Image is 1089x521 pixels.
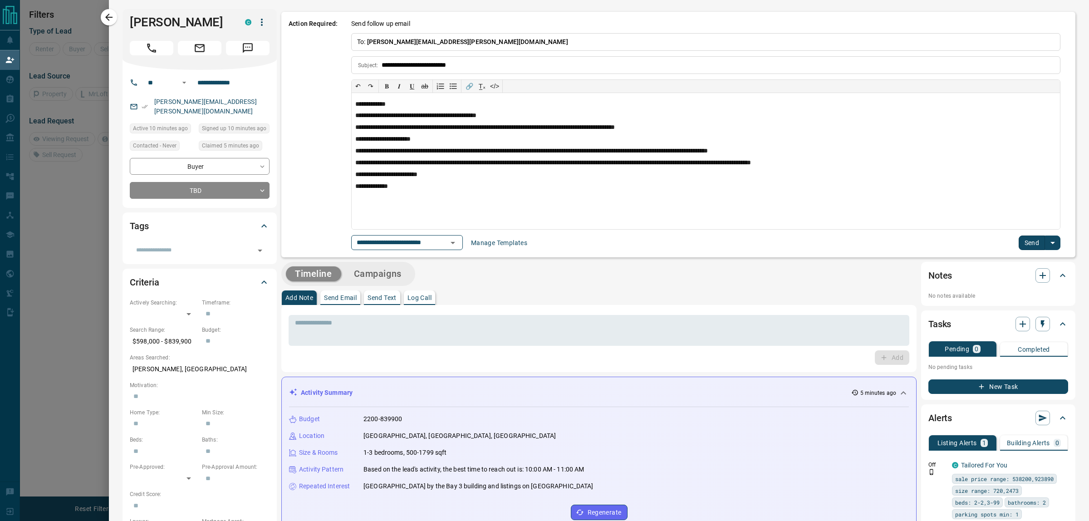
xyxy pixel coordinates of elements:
[945,346,969,352] p: Pending
[1019,236,1045,250] button: Send
[351,33,1060,51] p: To:
[202,463,270,471] p: Pre-Approval Amount:
[133,141,177,150] span: Contacted - Never
[367,38,568,45] span: [PERSON_NAME][EMAIL_ADDRESS][PERSON_NAME][DOMAIN_NAME]
[368,295,397,301] p: Send Text
[363,431,556,441] p: [GEOGRAPHIC_DATA], [GEOGRAPHIC_DATA], [GEOGRAPHIC_DATA]
[928,317,951,331] h2: Tasks
[363,448,447,457] p: 1-3 bedrooms, 500-1799 sqft
[130,362,270,377] p: [PERSON_NAME], [GEOGRAPHIC_DATA]
[928,461,947,469] p: Off
[393,80,406,93] button: 𝑰
[955,474,1054,483] span: sale price range: 538200,923890
[130,381,270,389] p: Motivation:
[952,462,958,468] div: condos.ca
[352,80,364,93] button: ↶
[286,266,341,281] button: Timeline
[299,465,343,474] p: Activity Pattern
[1008,498,1046,507] span: bathrooms: 2
[130,158,270,175] div: Buyer
[199,123,270,136] div: Tue Aug 12 2025
[418,80,431,93] button: ab
[299,431,324,441] p: Location
[178,41,221,55] span: Email
[928,469,935,475] svg: Push Notification Only
[421,83,428,90] s: ab
[299,414,320,424] p: Budget
[363,482,594,491] p: [GEOGRAPHIC_DATA] by the Bay 3 building and listings on [GEOGRAPHIC_DATA]
[130,219,148,233] h2: Tags
[245,19,251,25] div: condos.ca
[130,354,270,362] p: Areas Searched:
[1018,346,1050,353] p: Completed
[955,486,1019,495] span: size range: 720,2473
[130,41,173,55] span: Call
[363,414,402,424] p: 2200-839900
[299,482,350,491] p: Repeated Interest
[476,80,488,93] button: T̲ₓ
[289,384,909,401] div: Activity Summary5 minutes ago
[202,326,270,334] p: Budget:
[130,334,197,349] p: $598,000 - $839,900
[928,379,1068,394] button: New Task
[301,388,353,398] p: Activity Summary
[928,411,952,425] h2: Alerts
[434,80,447,93] button: Numbered list
[130,271,270,293] div: Criteria
[928,292,1068,300] p: No notes available
[289,19,338,250] p: Action Required:
[928,265,1068,286] div: Notes
[406,80,418,93] button: 𝐔
[446,236,459,249] button: Open
[130,490,270,498] p: Credit Score:
[407,295,432,301] p: Log Call
[154,98,257,115] a: [PERSON_NAME][EMAIL_ADDRESS][PERSON_NAME][DOMAIN_NAME]
[324,295,357,301] p: Send Email
[860,389,896,397] p: 5 minutes ago
[488,80,501,93] button: </>
[1007,440,1050,446] p: Building Alerts
[975,346,978,352] p: 0
[937,440,977,446] p: Listing Alerts
[447,80,460,93] button: Bullet list
[299,448,338,457] p: Size & Rooms
[364,80,377,93] button: ↷
[955,510,1019,519] span: parking spots min: 1
[202,124,266,133] span: Signed up 10 minutes ago
[202,408,270,417] p: Min Size:
[130,15,231,29] h1: [PERSON_NAME]
[130,275,159,290] h2: Criteria
[358,61,378,69] p: Subject:
[955,498,1000,507] span: beds: 2-2,3-99
[226,41,270,55] span: Message
[130,408,197,417] p: Home Type:
[130,326,197,334] p: Search Range:
[928,407,1068,429] div: Alerts
[928,360,1068,374] p: No pending tasks
[202,436,270,444] p: Baths:
[345,266,411,281] button: Campaigns
[130,123,194,136] div: Tue Aug 12 2025
[928,313,1068,335] div: Tasks
[130,436,197,444] p: Beds:
[133,124,188,133] span: Active 10 minutes ago
[410,83,414,90] span: 𝐔
[351,19,410,29] p: Send follow up email
[1019,236,1061,250] div: split button
[199,141,270,153] div: Tue Aug 12 2025
[130,299,197,307] p: Actively Searching:
[254,244,266,257] button: Open
[961,462,1007,469] a: Tailored For You
[466,236,533,250] button: Manage Templates
[202,141,259,150] span: Claimed 5 minutes ago
[380,80,393,93] button: 𝐁
[285,295,313,301] p: Add Note
[142,103,148,110] svg: Email Verified
[571,505,628,520] button: Regenerate
[982,440,986,446] p: 1
[179,77,190,88] button: Open
[202,299,270,307] p: Timeframe:
[463,80,476,93] button: 🔗
[130,463,197,471] p: Pre-Approved:
[130,215,270,237] div: Tags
